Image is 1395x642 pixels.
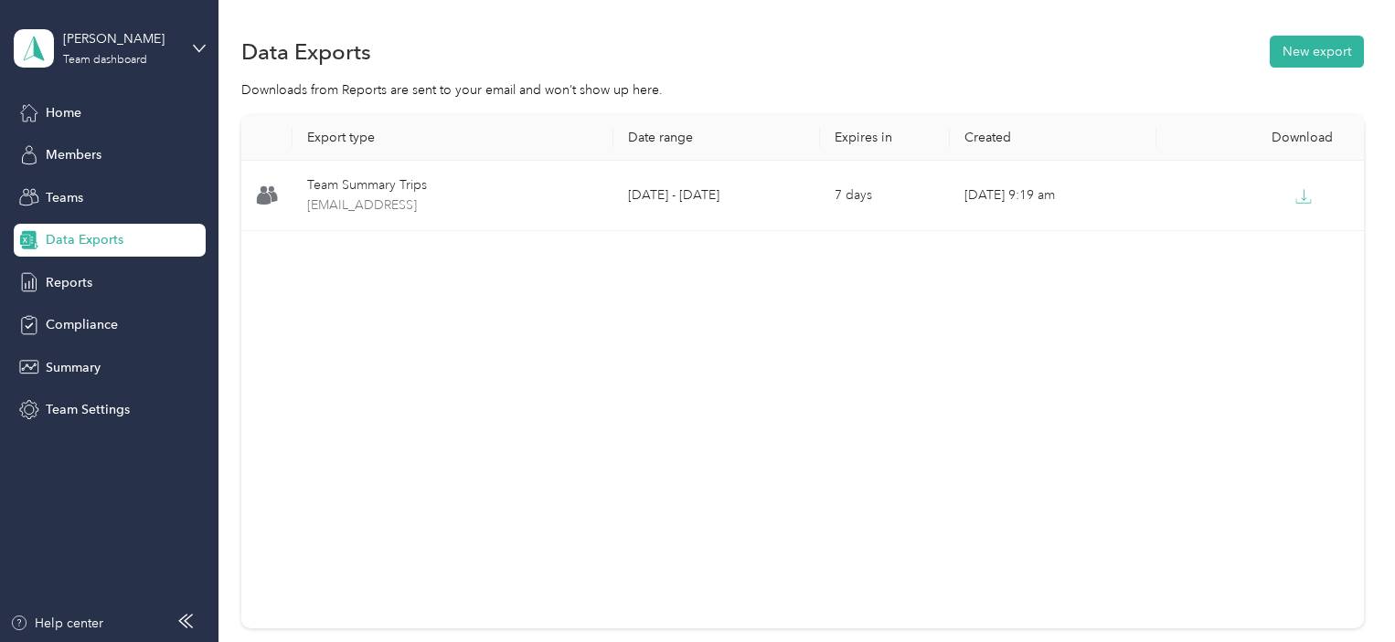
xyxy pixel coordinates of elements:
[307,195,599,216] span: team-summary-kkelly@ccwestmi.org-trips-2025-09-21-2025-09-30.xlsx
[820,161,949,231] td: 7 days
[63,55,147,66] div: Team dashboard
[950,115,1156,161] th: Created
[46,400,130,419] span: Team Settings
[293,115,613,161] th: Export type
[46,145,101,164] span: Members
[46,103,81,122] span: Home
[46,315,118,334] span: Compliance
[820,115,949,161] th: Expires in
[46,230,123,249] span: Data Exports
[46,358,101,377] span: Summary
[46,188,83,207] span: Teams
[1270,36,1364,68] button: New export
[613,161,820,231] td: [DATE] - [DATE]
[63,29,177,48] div: [PERSON_NAME]
[241,80,1364,100] div: Downloads from Reports are sent to your email and won’t show up here.
[46,273,92,292] span: Reports
[307,175,599,195] div: Team Summary Trips
[950,161,1156,231] td: [DATE] 9:19 am
[10,614,103,633] button: Help center
[613,115,820,161] th: Date range
[1171,130,1348,145] div: Download
[241,42,371,61] h1: Data Exports
[1293,540,1395,642] iframe: Everlance-gr Chat Button Frame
